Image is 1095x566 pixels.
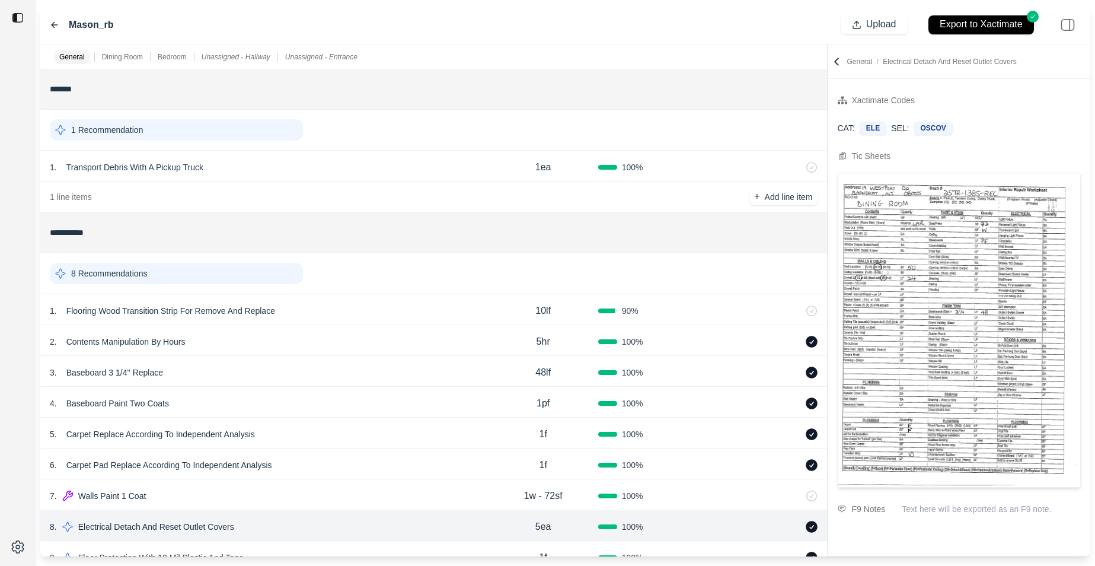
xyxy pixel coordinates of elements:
[622,521,643,533] span: 100 %
[535,365,551,380] p: 48lf
[62,333,190,350] p: Contents Manipulation By Hours
[622,490,643,502] span: 100 %
[62,159,208,176] p: Transport Debris With A Pickup Truck
[852,502,886,516] div: F9 Notes
[754,190,759,203] p: +
[50,367,57,379] p: 3 .
[539,458,547,472] p: 1f
[838,505,846,513] img: comment
[872,58,883,66] span: /
[902,503,1081,515] p: Text here will be exported as an F9 note.
[158,52,187,62] p: Bedroom
[622,552,643,564] span: 100 %
[74,488,151,504] p: Walls Paint 1 Coat
[622,459,643,471] span: 100 %
[69,18,114,32] label: Mason_rb
[62,364,168,381] p: Baseboard 3 1/4'' Replace
[62,426,260,443] p: Carpet Replace According To Independent Analysis
[535,160,551,174] p: 1ea
[860,122,886,135] div: ELE
[852,93,915,107] div: Xactimate Codes
[914,122,953,135] div: OSCOV
[74,549,248,566] p: Floor Protection With 10 Mil Plastic And Tape
[50,398,57,409] p: 4 .
[891,122,909,134] p: SEL:
[62,457,277,473] p: Carpet Pad Replace According To Independent Analysis
[50,490,57,502] p: 7 .
[838,173,1081,487] img: Cropped Image
[539,427,547,441] p: 1f
[12,12,24,24] img: toggle sidebar
[102,52,143,62] p: Dining Room
[50,336,57,348] p: 2 .
[852,149,891,163] div: Tic Sheets
[50,552,57,564] p: 9 .
[50,521,57,533] p: 8 .
[285,52,357,62] p: Unassigned - Entrance
[50,161,57,173] p: 1 .
[74,519,239,535] p: Electrical Detach And Reset Outlet Covers
[883,58,1016,66] span: Electrical Detach And Reset Outlet Covers
[841,15,908,34] button: Upload
[59,52,85,62] p: General
[539,551,547,565] p: 1f
[928,15,1034,34] button: Export to Xactimate
[202,52,270,62] p: Unassigned - Hallway
[50,459,57,471] p: 6 .
[622,428,643,440] span: 100 %
[622,336,643,348] span: 100 %
[917,9,1045,40] button: Export to Xactimate
[524,489,563,503] p: 1w - 72sf
[62,395,174,412] p: Baseboard Paint Two Coats
[50,191,92,203] p: 1 line items
[838,122,855,134] p: CAT:
[749,189,817,205] button: +Add line item
[535,304,551,318] p: 10lf
[537,335,550,349] p: 5hr
[50,305,57,317] p: 1 .
[71,268,147,279] p: 8 Recommendations
[537,396,550,411] p: 1pf
[847,57,1017,66] p: General
[622,305,639,317] span: 90 %
[50,428,57,440] p: 5 .
[940,18,1023,31] p: Export to Xactimate
[622,367,643,379] span: 100 %
[535,520,551,534] p: 5ea
[622,398,643,409] span: 100 %
[622,161,643,173] span: 100 %
[62,303,280,319] p: Flooring Wood Transition Strip For Remove And Replace
[765,191,813,203] p: Add line item
[71,124,143,136] p: 1 Recommendation
[1055,12,1081,38] img: right-panel.svg
[866,18,896,31] p: Upload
